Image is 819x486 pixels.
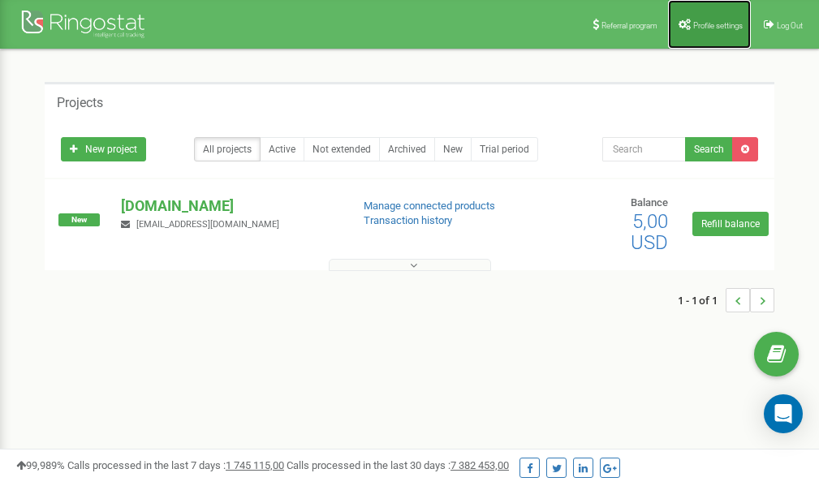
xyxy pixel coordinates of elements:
[693,21,743,30] span: Profile settings
[57,96,103,110] h5: Projects
[685,137,733,161] button: Search
[287,459,509,471] span: Calls processed in the last 30 days :
[16,459,65,471] span: 99,989%
[692,212,769,236] a: Refill balance
[777,21,803,30] span: Log Out
[471,137,538,161] a: Trial period
[58,213,100,226] span: New
[602,137,686,161] input: Search
[764,394,803,433] div: Open Intercom Messenger
[226,459,284,471] u: 1 745 115,00
[379,137,435,161] a: Archived
[601,21,657,30] span: Referral program
[67,459,284,471] span: Calls processed in the last 7 days :
[121,196,337,217] p: [DOMAIN_NAME]
[136,219,279,230] span: [EMAIL_ADDRESS][DOMAIN_NAME]
[434,137,472,161] a: New
[450,459,509,471] u: 7 382 453,00
[260,137,304,161] a: Active
[364,200,495,212] a: Manage connected products
[364,214,452,226] a: Transaction history
[631,196,668,209] span: Balance
[304,137,380,161] a: Not extended
[194,137,261,161] a: All projects
[678,288,726,312] span: 1 - 1 of 1
[61,137,146,161] a: New project
[631,210,668,254] span: 5,00 USD
[678,272,774,329] nav: ...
